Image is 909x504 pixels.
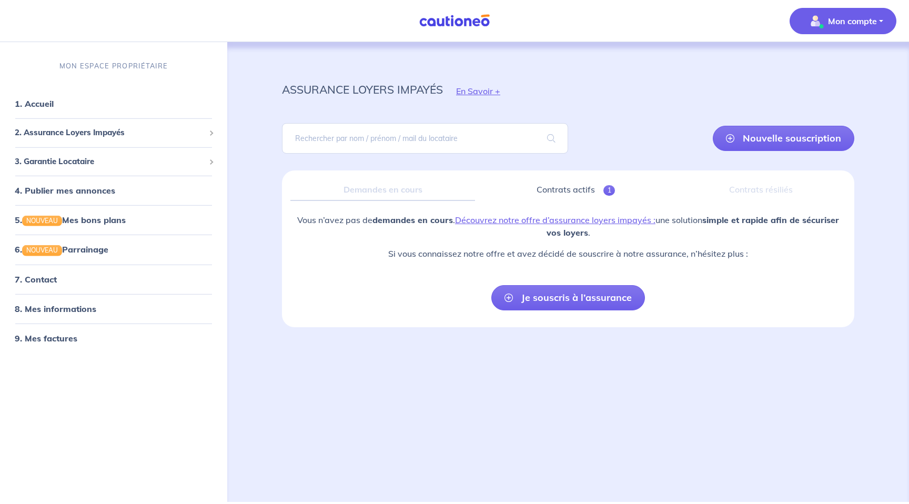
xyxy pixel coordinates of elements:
[534,124,568,153] span: search
[807,13,824,29] img: illu_account_valid_menu.svg
[282,80,443,99] p: assurance loyers impayés
[4,239,223,260] div: 6.NOUVEAUParrainage
[4,327,223,348] div: 9. Mes factures
[4,93,223,114] div: 1. Accueil
[4,298,223,319] div: 8. Mes informations
[15,98,54,109] a: 1. Accueil
[483,179,668,201] a: Contrats actifs1
[603,185,615,196] span: 1
[443,76,513,106] button: En Savoir +
[59,61,168,71] p: MON ESPACE PROPRIÉTAIRE
[15,215,126,225] a: 5.NOUVEAUMes bons plans
[415,14,494,27] img: Cautioneo
[15,332,77,343] a: 9. Mes factures
[15,244,108,255] a: 6.NOUVEAUParrainage
[4,268,223,289] div: 7. Contact
[15,303,96,314] a: 8. Mes informations
[790,8,896,34] button: illu_account_valid_menu.svgMon compte
[15,127,205,139] span: 2. Assurance Loyers Impayés
[15,156,205,168] span: 3. Garantie Locataire
[4,152,223,172] div: 3. Garantie Locataire
[15,185,115,196] a: 4. Publier mes annonces
[828,15,877,27] p: Mon compte
[282,123,568,154] input: Rechercher par nom / prénom / mail du locataire
[290,247,846,260] p: Si vous connaissez notre offre et avez décidé de souscrire à notre assurance, n’hésitez plus :
[713,126,854,151] a: Nouvelle souscription
[455,215,655,225] a: Découvrez notre offre d’assurance loyers impayés :
[4,209,223,230] div: 5.NOUVEAUMes bons plans
[4,180,223,201] div: 4. Publier mes annonces
[372,215,453,225] strong: demandes en cours
[15,274,57,284] a: 7. Contact
[491,285,645,310] a: Je souscris à l’assurance
[290,214,846,239] p: Vous n’avez pas de . une solution .
[4,123,223,143] div: 2. Assurance Loyers Impayés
